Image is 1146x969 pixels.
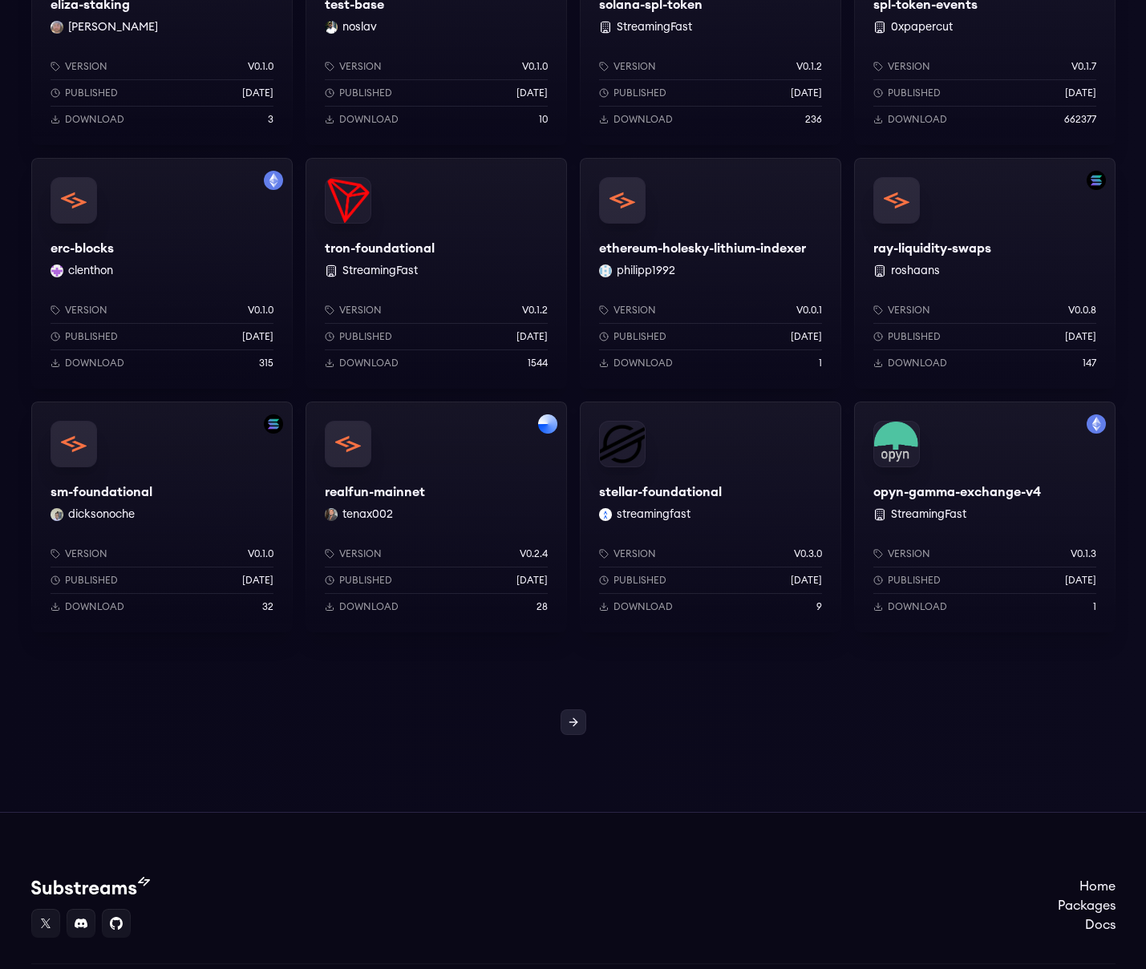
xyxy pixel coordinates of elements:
p: 1 [1093,600,1096,613]
p: Published [888,330,941,343]
button: clenthon [68,263,113,279]
p: Version [339,60,382,73]
p: Version [613,547,656,560]
p: Version [888,60,930,73]
p: Download [65,113,124,126]
p: Published [339,87,392,99]
p: Version [65,60,107,73]
p: Version [613,60,656,73]
button: roshaans [891,263,940,279]
button: noslav [342,19,377,35]
p: 1 [819,357,822,369]
p: 315 [259,357,273,369]
p: Published [65,87,118,99]
a: Filter by mainnet networkerc-blockserc-blocksclenthon clenthonVersionv0.1.0Published[DATE]Downloa... [31,158,293,389]
p: [DATE] [791,330,822,343]
p: Download [339,600,399,613]
p: [DATE] [242,87,273,99]
p: Download [613,600,673,613]
p: v0.0.8 [1068,304,1096,317]
button: StreamingFast [891,507,966,523]
p: 1544 [528,357,548,369]
p: 147 [1083,357,1096,369]
a: Home [1058,877,1116,896]
a: Filter by solana-accounts-mainnet networksm-foundationalsm-foundationaldicksonoche dicksonocheVer... [31,402,293,632]
p: Version [613,304,656,317]
button: StreamingFast [342,263,418,279]
img: Filter by solana network [1087,171,1106,190]
p: Published [339,574,392,587]
button: [PERSON_NAME] [68,19,158,35]
p: [DATE] [516,330,548,343]
a: Packages [1058,896,1116,915]
p: v0.1.0 [248,60,273,73]
p: 662377 [1064,113,1096,126]
p: v0.1.0 [522,60,548,73]
p: [DATE] [1065,87,1096,99]
p: Download [339,357,399,369]
p: v0.3.0 [794,547,822,560]
p: Version [339,304,382,317]
a: tron-foundationaltron-foundational StreamingFastVersionv0.1.2Published[DATE]Download1544 [306,158,567,389]
p: Version [65,304,107,317]
p: Download [65,357,124,369]
p: v0.1.0 [248,547,273,560]
p: [DATE] [791,87,822,99]
a: Filter by mainnet networkopyn-gamma-exchange-v4opyn-gamma-exchange-v4 StreamingFastVersionv0.1.3P... [854,402,1116,632]
p: Download [65,600,124,613]
p: v0.1.3 [1071,547,1096,560]
p: Download [613,357,673,369]
p: [DATE] [242,574,273,587]
p: v0.1.2 [796,60,822,73]
p: [DATE] [516,574,548,587]
p: Published [613,87,666,99]
button: tenax002 [342,507,393,523]
button: StreamingFast [617,19,692,35]
img: Filter by mainnet network [264,171,283,190]
a: stellar-foundationalstellar-foundationalstreamingfast streamingfastVersionv0.3.0Published[DATE]Do... [580,402,841,632]
p: 9 [816,600,822,613]
p: Version [888,304,930,317]
p: Version [339,547,382,560]
p: Download [888,113,947,126]
p: v0.1.2 [522,304,548,317]
button: streamingfast [617,507,690,523]
img: Substream's logo [31,877,150,896]
p: 236 [805,113,822,126]
p: Published [613,330,666,343]
p: Version [65,547,107,560]
p: [DATE] [242,330,273,343]
p: Version [888,547,930,560]
p: Published [613,574,666,587]
p: Download [888,357,947,369]
p: [DATE] [791,574,822,587]
img: Filter by solana-accounts-mainnet network [264,414,283,434]
p: [DATE] [1065,330,1096,343]
p: 3 [268,113,273,126]
p: Download [613,113,673,126]
p: [DATE] [516,87,548,99]
img: Filter by base network [538,414,557,434]
p: [DATE] [1065,574,1096,587]
a: ethereum-holesky-lithium-indexerethereum-holesky-lithium-indexerphilipp1992 philipp1992Versionv0.... [580,158,841,389]
p: 32 [262,600,273,613]
p: Published [888,87,941,99]
a: Docs [1058,915,1116,935]
p: Published [65,330,118,343]
p: Published [339,330,392,343]
p: Download [888,600,947,613]
img: Filter by mainnet network [1087,414,1106,434]
p: Download [339,113,399,126]
button: philipp1992 [617,263,675,279]
p: v0.2.4 [520,547,548,560]
p: v0.0.1 [796,304,822,317]
p: Published [65,574,118,587]
button: 0xpapercut [891,19,953,35]
p: v0.1.0 [248,304,273,317]
a: Filter by base networkrealfun-mainnetrealfun-mainnettenax002 tenax002Versionv0.2.4Published[DATE]... [306,402,567,632]
p: 10 [539,113,548,126]
p: v0.1.7 [1071,60,1096,73]
a: Filter by solana networkray-liquidity-swapsray-liquidity-swaps roshaansVersionv0.0.8Published[DAT... [854,158,1116,389]
p: Published [888,574,941,587]
button: dicksonoche [68,507,135,523]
